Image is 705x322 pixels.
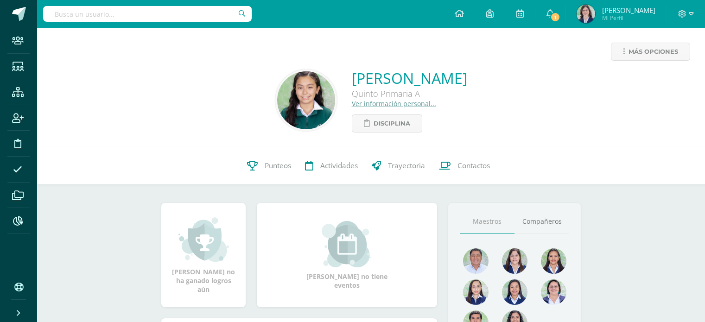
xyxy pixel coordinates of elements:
[352,114,422,133] a: Disciplina
[320,161,358,170] span: Actividades
[352,99,436,108] a: Ver información personal...
[577,5,595,23] img: d287b3f4ec78f077569923fcdb2be007.png
[240,147,298,184] a: Punteos
[277,71,335,129] img: a0dd2829502b8e69081635be11561bef.png
[365,147,432,184] a: Trayectoria
[43,6,252,22] input: Busca un usuario...
[432,147,497,184] a: Contactos
[388,161,425,170] span: Trayectoria
[611,43,690,61] a: Más opciones
[352,88,467,99] div: Quinto Primaria A
[602,14,655,22] span: Mi Perfil
[541,248,566,274] img: a45c6b0b365ef70dd84ea434ae6b643f.png
[463,248,489,274] img: f4ec16a59328cb939a4b919555c40b71.png
[541,279,566,305] img: 674848b92a8dd628d3cff977652c0a9e.png
[265,161,291,170] span: Punteos
[298,147,365,184] a: Actividades
[502,248,527,274] img: 622beff7da537a3f0b3c15e5b2b9eed9.png
[457,161,490,170] span: Contactos
[502,279,527,305] img: 6ddd1834028c492d783a9ed76c16c693.png
[629,43,678,60] span: Más opciones
[514,210,569,234] a: Compañeros
[550,12,560,22] span: 1
[460,210,514,234] a: Maestros
[178,216,229,263] img: achievement_small.png
[602,6,655,15] span: [PERSON_NAME]
[322,221,372,267] img: event_small.png
[171,216,236,294] div: [PERSON_NAME] no ha ganado logros aún
[352,68,467,88] a: [PERSON_NAME]
[463,279,489,305] img: e0582db7cc524a9960c08d03de9ec803.png
[374,115,410,132] span: Disciplina
[301,221,394,290] div: [PERSON_NAME] no tiene eventos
